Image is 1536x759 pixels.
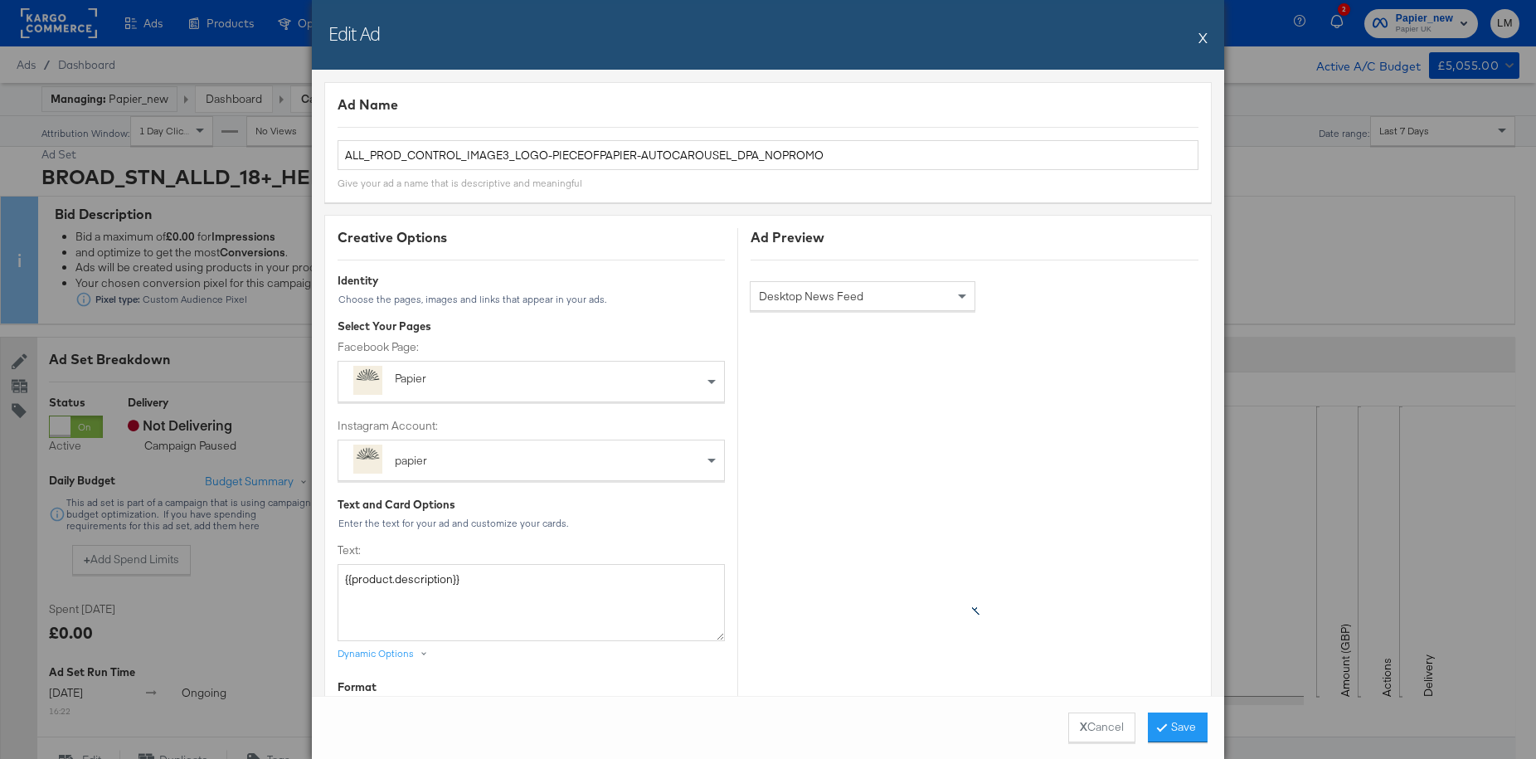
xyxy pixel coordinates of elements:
[338,647,414,660] div: Dynamic Options
[395,453,427,470] div: papier
[759,289,863,304] span: Desktop News Feed
[328,21,380,46] h2: Edit Ad
[338,273,725,289] div: Identity
[338,294,725,305] div: Choose the pages, images and links that appear in your ads.
[395,371,595,387] div: Papier
[338,518,725,529] div: Enter the text for your ad and customize your cards.
[338,564,725,640] textarea: {{product.description}}
[1148,713,1208,742] button: Save
[338,177,582,190] div: Give your ad a name that is descriptive and meaningful
[338,542,725,558] label: Text:
[338,497,725,513] div: Text and Card Options
[751,228,1198,247] div: Ad Preview
[338,140,1198,171] input: Name your ad ...
[338,95,1198,114] div: Ad Name
[1198,21,1208,54] button: X
[1068,713,1135,742] button: XCancel
[338,679,725,695] div: Format
[338,319,725,334] div: Select Your Pages
[338,228,725,247] div: Creative Options
[338,418,725,434] label: Instagram Account:
[1080,719,1087,735] strong: X
[338,339,725,355] label: Facebook Page:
